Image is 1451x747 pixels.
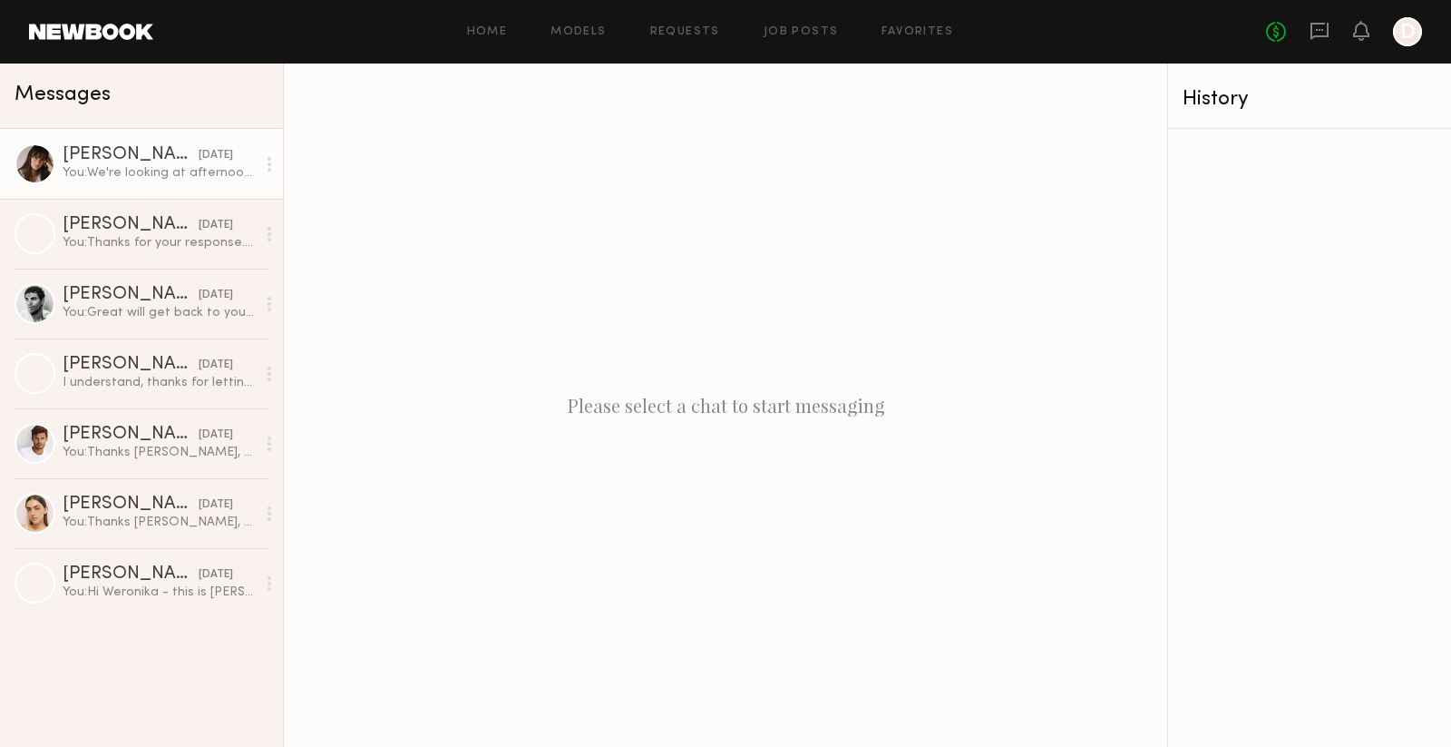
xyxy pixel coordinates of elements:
a: Models [550,26,606,38]
div: [PERSON_NAME] [63,286,199,304]
div: I understand, thanks for letting me know. I do see the rate range is up to $30/hour. Could I at l... [63,374,256,391]
div: [PERSON_NAME] [63,356,199,374]
a: Requests [650,26,720,38]
div: [DATE] [199,566,233,584]
div: [DATE] [199,427,233,444]
a: Home [467,26,508,38]
div: You: We're looking at afternoon [DATE] or 30. [63,164,256,182]
div: [PERSON_NAME] [63,146,199,164]
div: [DATE] [199,147,233,164]
div: [DATE] [199,496,233,514]
div: Please select a chat to start messaging [284,64,1167,747]
div: [DATE] [199,287,233,304]
a: D [1393,17,1422,46]
a: Job Posts [764,26,839,38]
div: History [1183,89,1436,110]
div: You: Great will get back to you soon. [63,304,256,321]
div: [DATE] [199,357,233,374]
div: [PERSON_NAME] [63,565,199,584]
div: You: Thanks for your response. We appreciate you! [63,234,256,251]
div: [PERSON_NAME] [63,216,199,234]
div: You: Hi Weronika - this is [PERSON_NAME], the photographer for the “Active Wear / Sports Wear” pr... [63,584,256,601]
div: You: Thanks [PERSON_NAME], appreciate you! [63,514,256,531]
a: Favorites [881,26,953,38]
div: [PERSON_NAME] [63,426,199,444]
div: You: Thanks [PERSON_NAME], but the budget is set for this one. Stay in touch! [63,444,256,461]
span: Messages [15,84,111,105]
div: [DATE] [199,217,233,234]
div: [PERSON_NAME] [63,496,199,514]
